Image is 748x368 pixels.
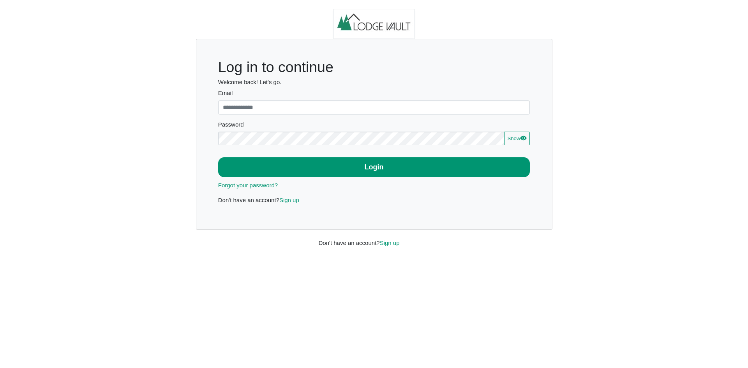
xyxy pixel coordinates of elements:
[279,197,299,203] a: Sign up
[218,89,530,98] label: Email
[520,135,526,141] svg: eye fill
[313,230,436,247] div: Don't have an account?
[218,120,530,132] legend: Password
[333,9,415,39] img: logo.2b93711c.jpg
[504,132,530,146] button: Showeye fill
[218,79,530,86] h6: Welcome back! Let's go.
[380,239,400,246] a: Sign up
[218,182,278,188] a: Forgot your password?
[218,58,530,76] h1: Log in to continue
[218,196,530,205] p: Don't have an account?
[365,163,384,171] b: Login
[218,157,530,177] button: Login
